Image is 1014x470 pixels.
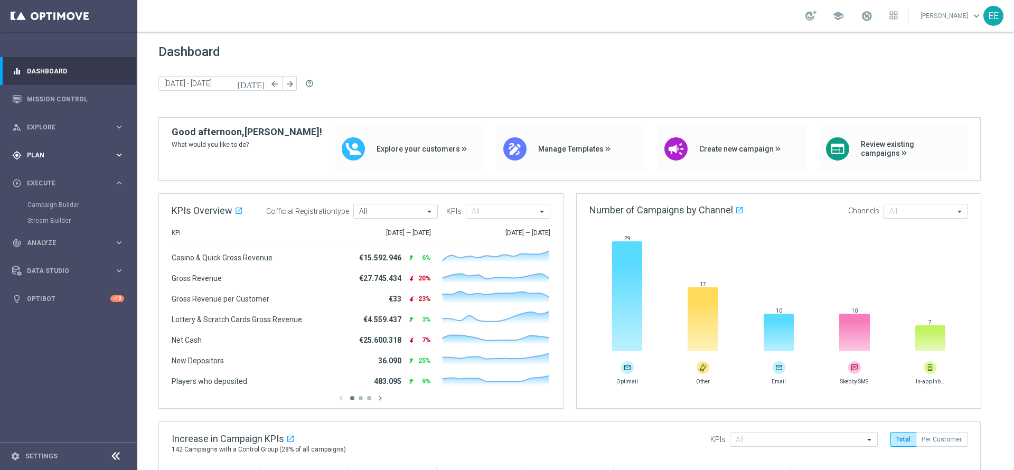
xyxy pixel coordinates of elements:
i: keyboard_arrow_right [114,122,124,132]
div: Data Studio [12,266,114,276]
a: Mission Control [27,85,124,113]
i: equalizer [12,67,22,76]
i: settings [11,452,20,461]
div: Optibot [12,285,124,313]
i: keyboard_arrow_right [114,150,124,160]
span: Data Studio [27,268,114,274]
a: Stream Builder [27,217,110,225]
a: Optibot [27,285,110,313]
i: lightbulb [12,294,22,304]
a: Campaign Builder [27,201,110,209]
a: Dashboard [27,57,124,85]
i: keyboard_arrow_right [114,238,124,248]
button: equalizer Dashboard [12,67,125,76]
span: Plan [27,152,114,158]
i: keyboard_arrow_right [114,266,124,276]
a: Settings [25,453,58,459]
i: gps_fixed [12,151,22,160]
div: Campaign Builder [27,197,136,213]
a: [PERSON_NAME]keyboard_arrow_down [919,8,983,24]
span: Explore [27,124,114,130]
i: person_search [12,123,22,132]
span: school [832,10,844,22]
span: Analyze [27,240,114,246]
i: play_circle_outline [12,178,22,188]
button: Data Studio keyboard_arrow_right [12,267,125,275]
button: gps_fixed Plan keyboard_arrow_right [12,151,125,159]
button: play_circle_outline Execute keyboard_arrow_right [12,179,125,187]
button: person_search Explore keyboard_arrow_right [12,123,125,131]
button: Mission Control [12,95,125,104]
div: Plan [12,151,114,160]
button: track_changes Analyze keyboard_arrow_right [12,239,125,247]
div: Mission Control [12,85,124,113]
div: Analyze [12,238,114,248]
div: Stream Builder [27,213,136,229]
i: keyboard_arrow_right [114,178,124,188]
button: lightbulb Optibot +10 [12,295,125,303]
span: keyboard_arrow_down [971,10,982,22]
div: Explore [12,123,114,132]
div: +10 [110,295,124,302]
div: Execute [12,178,114,188]
i: track_changes [12,238,22,248]
div: EE [983,6,1003,26]
span: Execute [27,180,114,186]
div: Dashboard [12,57,124,85]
